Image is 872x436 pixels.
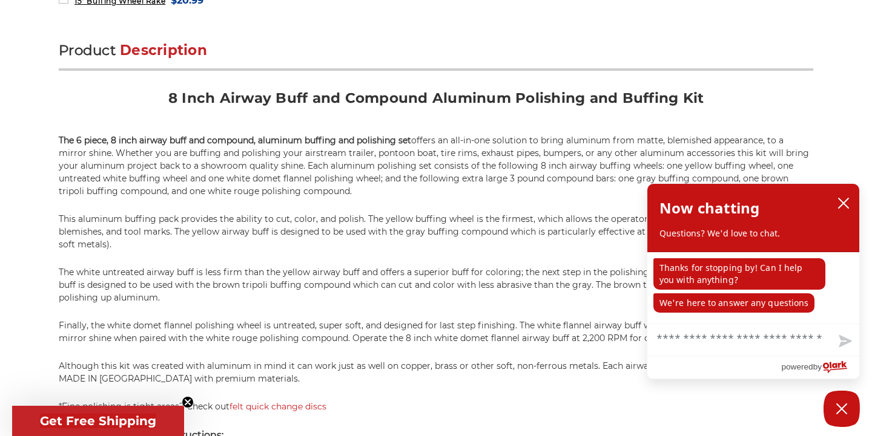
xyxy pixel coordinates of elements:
[182,396,194,408] button: Close teaser
[230,401,326,412] a: felt quick change discs
[40,414,156,428] span: Get Free Shipping
[659,196,759,220] h2: Now chatting
[824,391,860,427] button: Close Chatbox
[59,134,813,198] p: offers an all-in-one solution to bring aluminum from matte, blemished appearance, to a mirror shi...
[59,400,813,413] p: *Fine polishing is tight areas? Check out
[659,227,847,239] p: Questions? We'd love to chat.
[781,356,859,379] a: Powered by Olark
[59,89,813,116] h2: 8 Inch Airway Buff and Compound Aluminum Polishing and Buffing Kit
[813,359,822,374] span: by
[120,42,207,59] span: Description
[59,213,813,251] p: This aluminum buffing pack provides the ability to cut, color, and polish. The yellow buffing whe...
[59,360,813,385] p: Although this kit was created with aluminum in mind it can work just as well on copper, brass or ...
[59,266,813,304] p: The white untreated airway buff is less firm than the yellow airway buff and offers a superior bu...
[653,258,825,290] p: Thanks for stopping by! Can I help you with anything?
[781,359,813,374] span: powered
[59,319,813,345] p: Finally, the white domet flannel polishing wheel is untreated, super soft, and designed for last ...
[647,252,859,324] div: chat
[829,328,859,356] button: Send message
[647,183,860,379] div: olark chatbox
[834,194,853,212] button: close chatbox
[59,135,411,146] strong: The 6 piece, 8 inch airway buff and compound, aluminum buffing and polishing set
[59,42,116,59] span: Product
[12,406,184,436] div: Get Free ShippingClose teaser
[653,293,814,313] p: We're here to answer any questions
